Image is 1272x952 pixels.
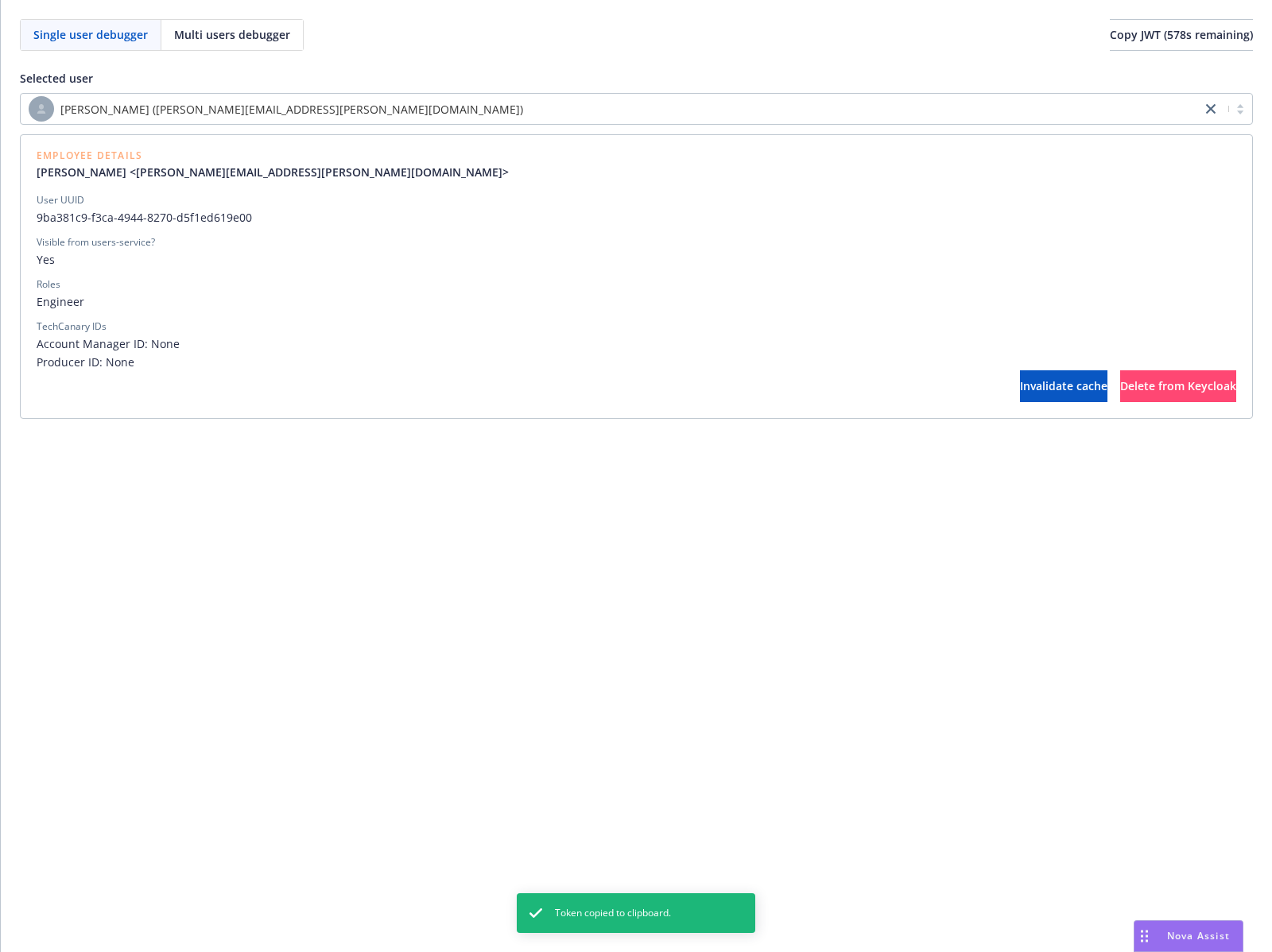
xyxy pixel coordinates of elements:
div: Visible from users-service? [37,235,155,250]
span: Nova Assist [1167,929,1230,942]
span: Delete from Keycloak [1120,378,1236,393]
span: Employee Details [37,151,522,161]
span: Account Manager ID: None [37,335,1236,352]
div: TechCanary IDs [37,319,107,334]
button: Invalidate cache [1020,370,1107,402]
a: [PERSON_NAME] <[PERSON_NAME][EMAIL_ADDRESS][PERSON_NAME][DOMAIN_NAME]> [37,164,522,180]
button: Delete from Keycloak [1120,370,1236,402]
span: Copy JWT ( 578 s remaining) [1110,27,1253,42]
div: User UUID [37,193,84,207]
span: Yes [37,251,1236,268]
span: [PERSON_NAME] ([PERSON_NAME][EMAIL_ADDRESS][PERSON_NAME][DOMAIN_NAME]) [29,96,1193,122]
span: Producer ID: None [37,354,1236,370]
span: Engineer [37,293,1236,310]
span: Token copied to clipboard. [555,906,671,920]
div: Roles [37,277,60,292]
button: Nova Assist [1134,920,1243,952]
span: 9ba381c9-f3ca-4944-8270-d5f1ed619e00 [37,209,1236,226]
span: Multi users debugger [174,26,290,43]
span: [PERSON_NAME] ([PERSON_NAME][EMAIL_ADDRESS][PERSON_NAME][DOMAIN_NAME]) [60,101,523,118]
button: Copy JWT (578s remaining) [1110,19,1253,51]
a: close [1201,99,1220,118]
div: Drag to move [1134,921,1154,951]
span: Selected user [20,71,93,86]
span: Single user debugger [33,26,148,43]
span: Invalidate cache [1020,378,1107,393]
